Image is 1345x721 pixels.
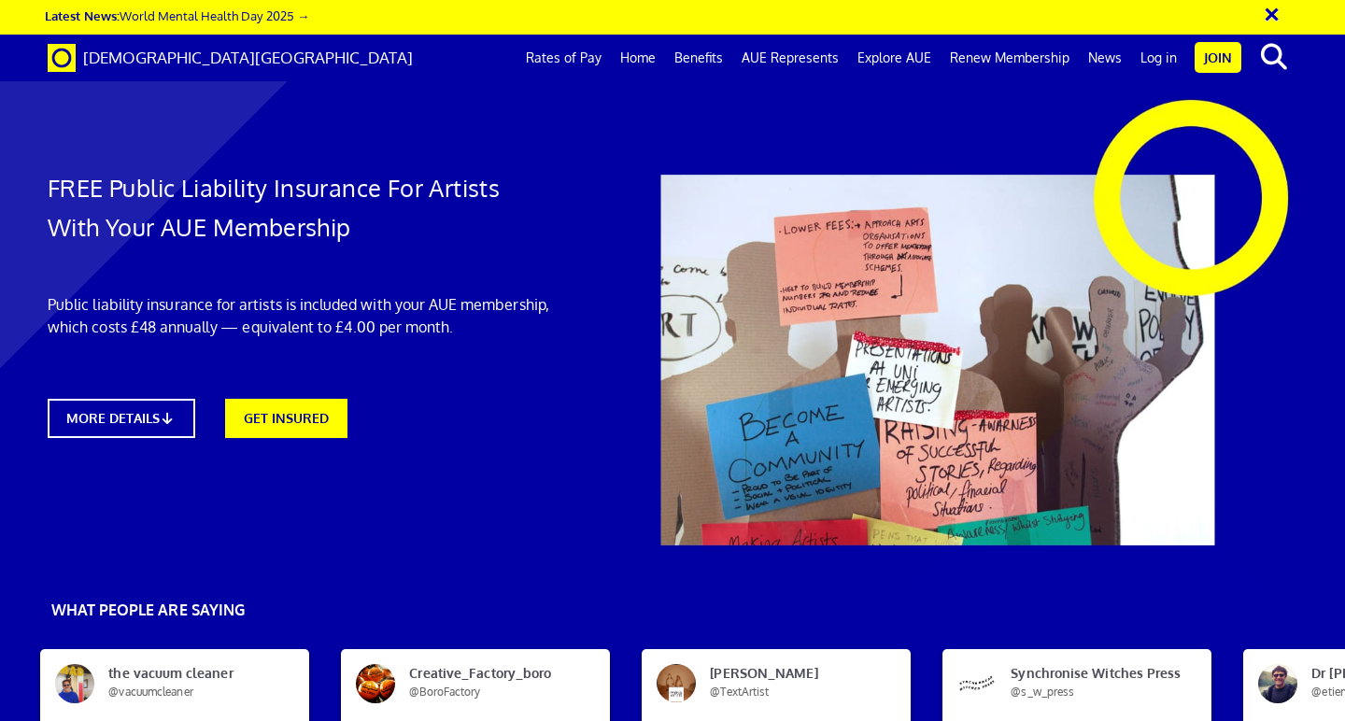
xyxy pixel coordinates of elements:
h1: FREE Public Liability Insurance For Artists With Your AUE Membership [48,168,552,247]
span: Creative_Factory_boro [395,664,574,701]
button: search [1245,37,1302,77]
a: Brand [DEMOGRAPHIC_DATA][GEOGRAPHIC_DATA] [34,35,427,81]
span: [DEMOGRAPHIC_DATA][GEOGRAPHIC_DATA] [83,48,413,67]
a: Renew Membership [941,35,1079,81]
a: Home [611,35,665,81]
a: Join [1195,42,1241,73]
strong: Latest News: [45,7,120,23]
a: Log in [1131,35,1186,81]
a: Rates of Pay [517,35,611,81]
span: Synchronise Witches Press [997,664,1176,701]
span: @vacuumcleaner [108,685,192,699]
span: @s_w_press [1011,685,1074,699]
a: MORE DETAILS [48,399,195,438]
a: Benefits [665,35,732,81]
span: @BoroFactory [409,685,480,699]
a: Explore AUE [848,35,941,81]
span: [PERSON_NAME] [696,664,875,701]
a: GET INSURED [225,399,347,438]
span: @TextArtist [710,685,769,699]
a: Latest News:World Mental Health Day 2025 → [45,7,309,23]
a: AUE Represents [732,35,848,81]
span: the vacuum cleaner [94,664,274,701]
a: News [1079,35,1131,81]
p: Public liability insurance for artists is included with your AUE membership, which costs £48 annu... [48,293,552,338]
